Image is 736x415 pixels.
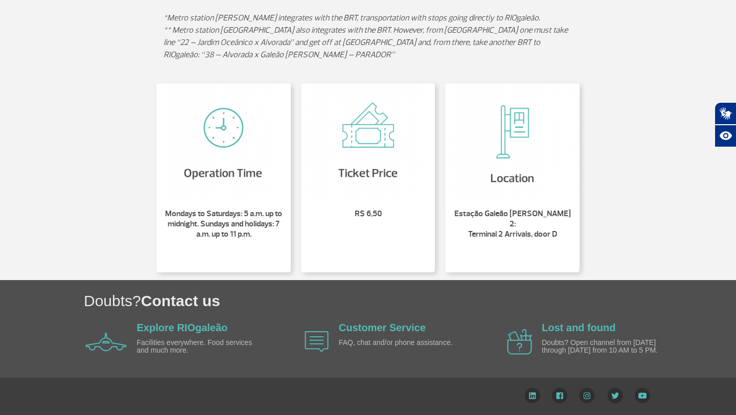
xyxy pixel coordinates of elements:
[635,388,650,403] img: YouTube
[307,209,429,219] p: R$ 6,50
[339,322,426,333] a: Customer Service
[451,209,573,249] p: Estação Galeão [PERSON_NAME] 2: Terminal 2 Arrivals, door D
[552,388,567,403] img: Facebook
[339,339,456,347] p: FAQ, chat and/or phone assistance.
[163,209,285,239] p: Mondays to Saturdays: 5 a.m. up to midnight. Sundays and holidays: 7 a.m. up to 11 p.m.
[305,331,329,352] img: airplane icon
[141,292,220,309] span: Contact us
[579,388,595,403] img: Instagram
[137,339,255,355] p: Facilities everywhere. Food services and much more.
[542,339,659,355] p: Doubts? Open channel from [DATE] through [DATE] from 10 AM to 5 PM.
[301,83,435,202] img: R$ 6,50
[524,388,540,403] img: LinkedIn
[607,388,623,403] img: Twitter
[164,13,540,23] em: *Metro station [PERSON_NAME] integrates with the BRT, transportation with stops going directly to...
[85,333,127,351] img: airplane icon
[715,125,736,147] button: Abrir recursos assistivos.
[156,83,291,202] img: Mondays to Saturdays: 5 a.m. up to midnight. Sundays and holidays: 7 a.m. up to 11 p.m.
[137,322,228,333] a: Explore RIOgaleão
[164,25,568,60] em: ** Metro station [GEOGRAPHIC_DATA] also integrates with the BRT. However, from [GEOGRAPHIC_DATA] ...
[542,322,615,333] a: Lost and found
[84,290,736,311] h1: Doubts?
[445,83,580,202] img: Estação Galeão Tom Jobim 2: Terminal 2 Arrivals, door D
[715,102,736,147] div: Plugin de acessibilidade da Hand Talk.
[507,329,532,355] img: airplane icon
[715,102,736,125] button: Abrir tradutor de língua de sinais.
